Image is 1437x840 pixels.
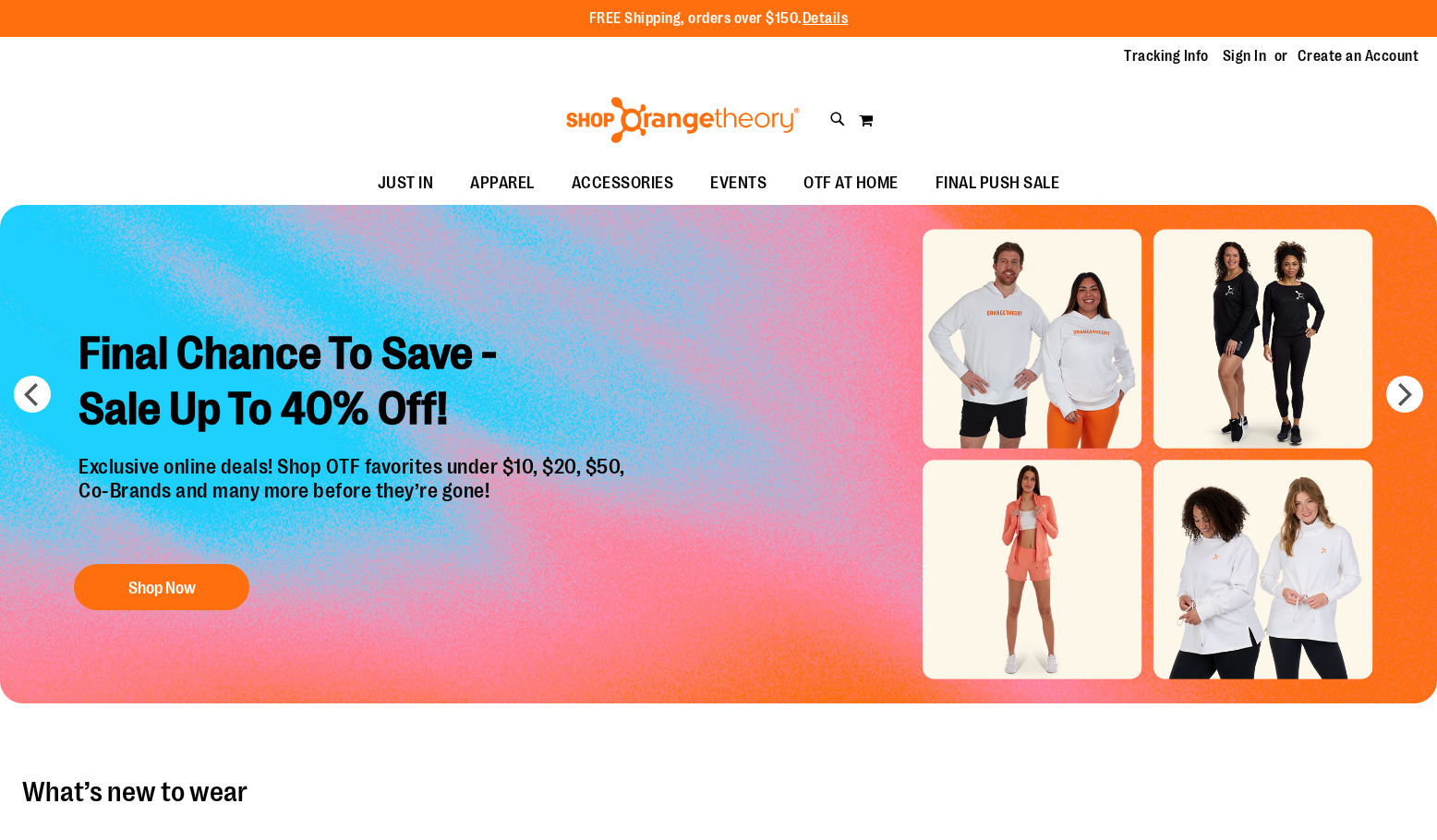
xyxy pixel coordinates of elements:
[22,777,1415,807] h2: What’s new to wear
[14,376,51,413] button: prev
[589,8,849,30] p: FREE Shipping, orders over $150.
[803,162,899,204] span: OTF AT HOME
[1386,376,1423,413] button: next
[359,162,453,205] a: JUST IN
[452,162,553,205] a: APPAREL
[917,162,1079,205] a: FINAL PUSH SALE
[1223,46,1267,66] a: Sign In
[692,162,785,205] a: EVENTS
[710,162,767,204] span: EVENTS
[803,10,849,27] a: Details
[74,564,249,610] button: Shop Now
[1124,46,1209,66] a: Tracking Info
[936,162,1060,204] span: FINAL PUSH SALE
[1298,46,1419,66] a: Create an Account
[470,162,535,204] span: APPAREL
[378,162,434,204] span: JUST IN
[553,162,693,205] a: ACCESSORIES
[785,162,917,205] a: OTF AT HOME
[65,455,644,546] p: Exclusive online deals! Shop OTF favorites under $10, $20, $50, Co-Brands and many more before th...
[65,312,644,619] a: Final Chance To Save -Sale Up To 40% Off! Exclusive online deals! Shop OTF favorites under $10, $...
[563,97,803,143] img: Shop Orangetheory
[572,162,674,204] span: ACCESSORIES
[65,312,644,455] h2: Final Chance To Save - Sale Up To 40% Off!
